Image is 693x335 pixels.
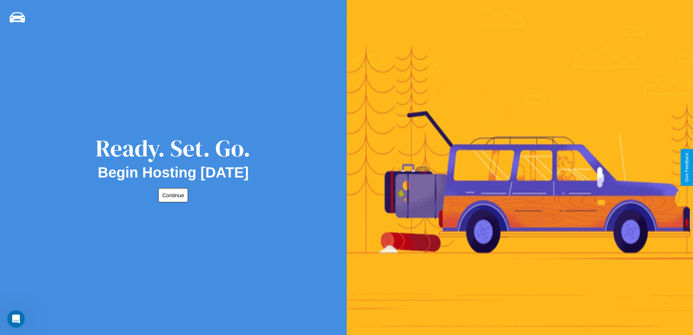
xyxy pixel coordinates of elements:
button: Continue [158,188,188,202]
div: Ready. Set. Go. [96,132,251,164]
h2: Begin Hosting [DATE] [98,164,249,181]
div: Give Feedback [684,153,689,182]
iframe: Intercom live chat [7,310,25,328]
